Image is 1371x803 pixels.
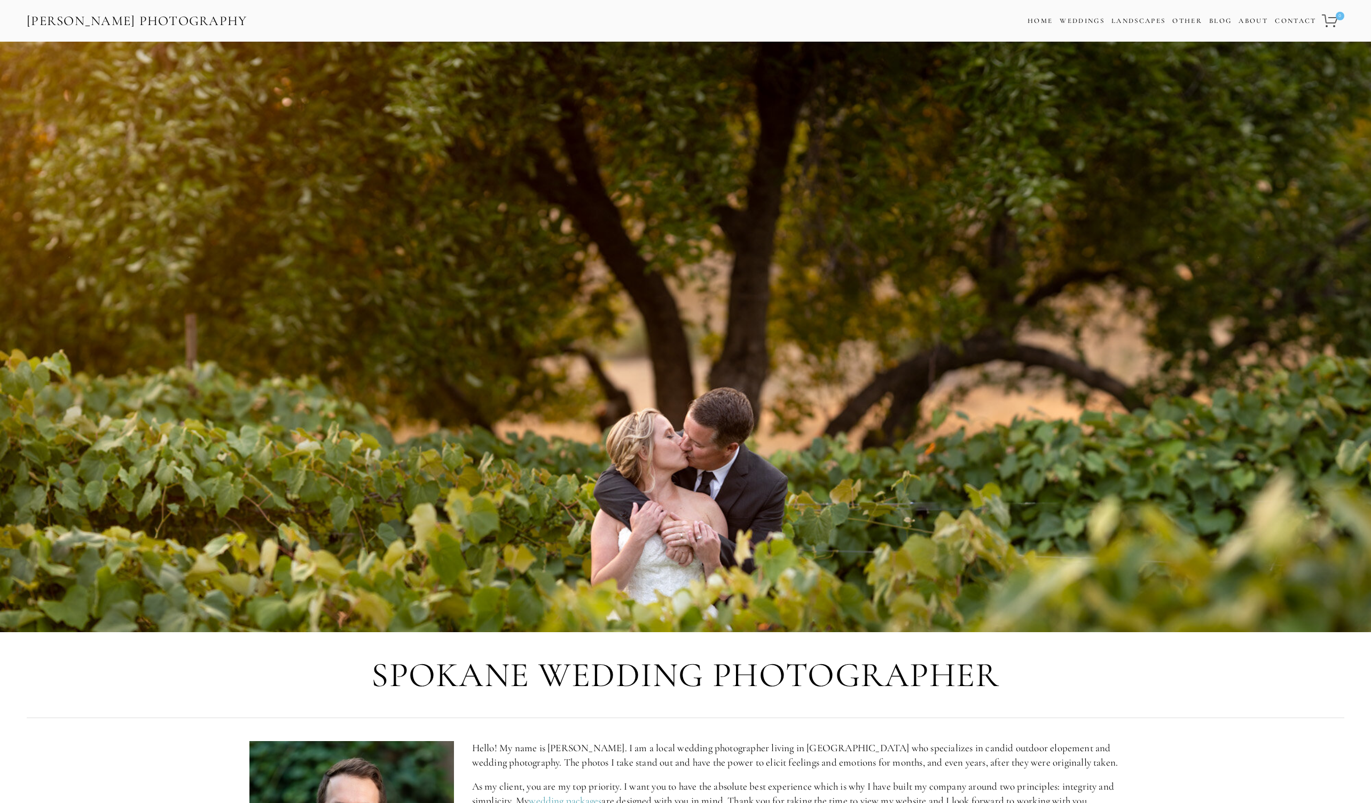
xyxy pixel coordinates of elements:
[1320,8,1345,34] a: 0 items in cart
[1336,12,1344,20] span: 0
[1239,13,1268,29] a: About
[1172,17,1202,25] a: Other
[1209,13,1232,29] a: Blog
[1111,17,1165,25] a: Landscapes
[1028,13,1053,29] a: Home
[26,9,248,33] a: [PERSON_NAME] Photography
[27,656,1344,695] h1: Spokane Wedding Photographer
[472,741,1122,769] p: Hello! My name is [PERSON_NAME]. I am a local wedding photographer living in [GEOGRAPHIC_DATA] wh...
[1060,17,1104,25] a: Weddings
[1275,13,1316,29] a: Contact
